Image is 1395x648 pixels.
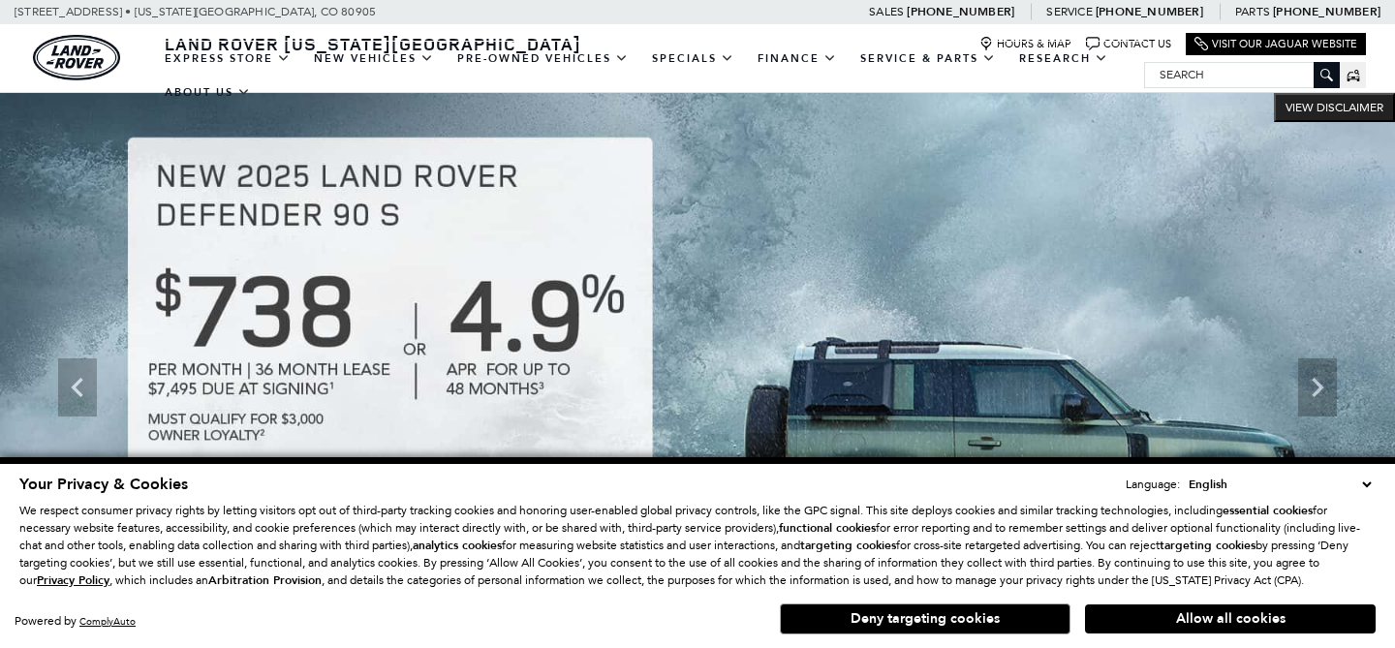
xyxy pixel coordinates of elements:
span: Your Privacy & Cookies [19,474,188,495]
span: Service [1046,5,1092,18]
div: Language: [1126,478,1180,490]
p: We respect consumer privacy rights by letting visitors opt out of third-party tracking cookies an... [19,502,1376,589]
a: Pre-Owned Vehicles [446,42,640,76]
span: Parts [1235,5,1270,18]
a: Hours & Map [979,37,1071,51]
a: Contact Us [1086,37,1171,51]
strong: analytics cookies [413,538,502,553]
strong: functional cookies [779,520,876,536]
a: [PHONE_NUMBER] [1273,4,1380,19]
a: EXPRESS STORE [153,42,302,76]
u: Privacy Policy [37,572,109,588]
a: ComplyAuto [79,615,136,628]
a: Service & Parts [849,42,1007,76]
a: Research [1007,42,1120,76]
a: About Us [153,76,263,109]
a: [PHONE_NUMBER] [907,4,1014,19]
a: Finance [746,42,849,76]
a: [STREET_ADDRESS] • [US_STATE][GEOGRAPHIC_DATA], CO 80905 [15,5,376,18]
strong: targeting cookies [1160,538,1255,553]
button: Deny targeting cookies [780,603,1070,634]
a: New Vehicles [302,42,446,76]
strong: essential cookies [1223,503,1313,518]
a: [PHONE_NUMBER] [1096,4,1203,19]
span: VIEW DISCLAIMER [1286,100,1383,115]
a: Privacy Policy [37,573,109,587]
img: Land Rover [33,35,120,80]
strong: Arbitration Provision [208,572,322,588]
button: Allow all cookies [1085,604,1376,633]
nav: Main Navigation [153,42,1144,109]
a: land-rover [33,35,120,80]
button: VIEW DISCLAIMER [1274,93,1395,122]
span: Sales [869,5,904,18]
span: Land Rover [US_STATE][GEOGRAPHIC_DATA] [165,32,581,55]
a: Visit Our Jaguar Website [1194,37,1357,51]
strong: targeting cookies [800,538,896,553]
a: Land Rover [US_STATE][GEOGRAPHIC_DATA] [153,32,593,55]
div: Previous [58,358,97,417]
select: Language Select [1184,475,1376,494]
a: Specials [640,42,746,76]
div: Next [1298,358,1337,417]
div: Powered by [15,615,136,628]
input: Search [1145,63,1339,86]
